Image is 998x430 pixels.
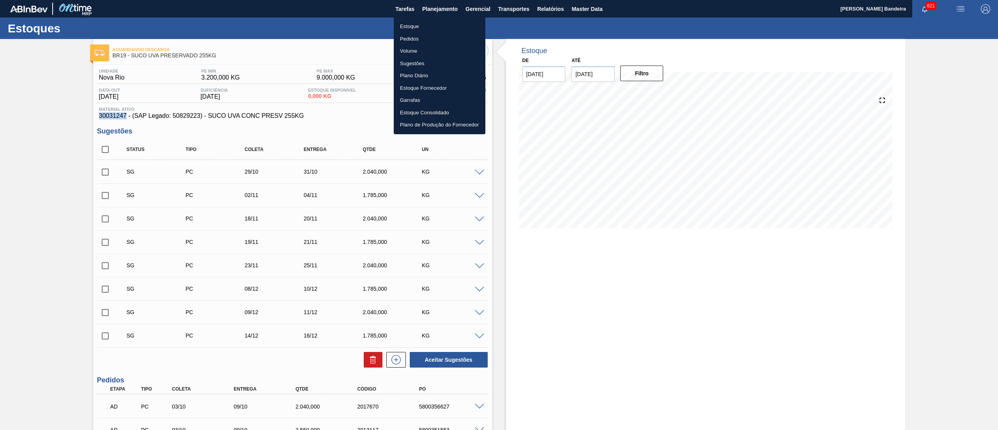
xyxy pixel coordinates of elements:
[394,57,485,70] a: Sugestões
[394,107,485,119] a: Estoque Consolidado
[394,119,485,131] a: Plano de Produção do Fornecedor
[394,69,485,82] a: Plano Diário
[394,94,485,107] a: Garrafas
[394,82,485,94] a: Estoque Fornecedor
[394,20,485,33] a: Estoque
[394,45,485,57] a: Volume
[394,33,485,45] a: Pedidos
